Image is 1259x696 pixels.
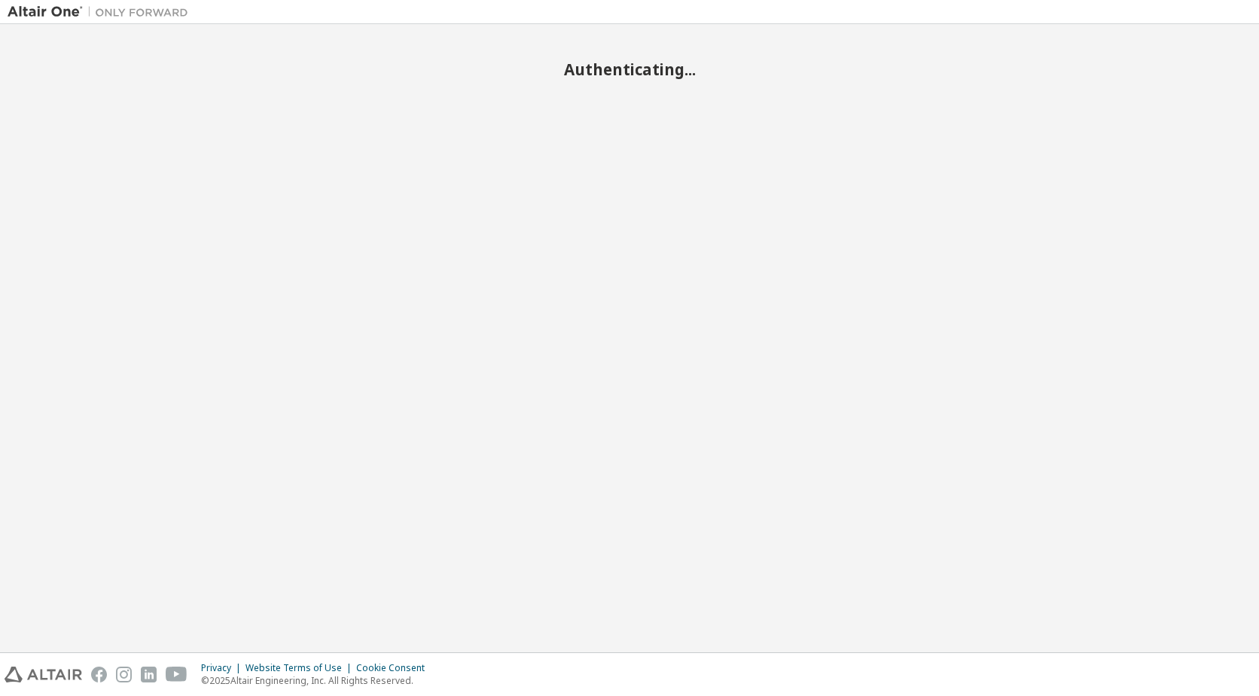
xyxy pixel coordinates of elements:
h2: Authenticating... [8,60,1251,79]
div: Privacy [201,662,245,674]
div: Website Terms of Use [245,662,356,674]
img: youtube.svg [166,667,187,682]
img: instagram.svg [116,667,132,682]
img: Altair One [8,5,196,20]
img: linkedin.svg [141,667,157,682]
img: altair_logo.svg [5,667,82,682]
img: facebook.svg [91,667,107,682]
p: © 2025 Altair Engineering, Inc. All Rights Reserved. [201,674,434,687]
div: Cookie Consent [356,662,434,674]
